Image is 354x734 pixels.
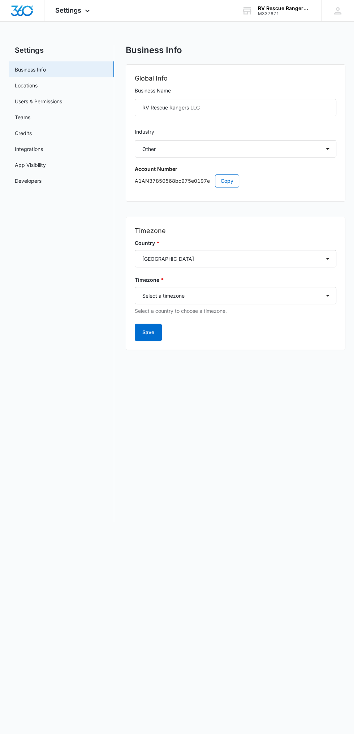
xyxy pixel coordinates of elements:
strong: Account Number [135,166,177,172]
a: Teams [15,113,30,121]
a: App Visibility [15,161,46,169]
h2: Settings [9,45,114,56]
span: Copy [221,177,233,185]
a: Developers [15,177,42,185]
p: Select a country to choose a timezone. [135,307,336,315]
a: Business Info [15,66,46,73]
a: Users & Permissions [15,98,62,105]
a: Integrations [15,145,43,153]
label: Country [135,239,336,247]
label: Business Name [135,87,336,95]
button: Copy [215,174,239,187]
label: Timezone [135,276,336,284]
a: Locations [15,82,38,89]
a: Credits [15,129,32,137]
div: account name [258,5,311,11]
h2: Timezone [135,226,336,236]
button: Save [135,324,162,341]
div: account id [258,11,311,16]
h2: Global Info [135,73,336,83]
h1: Business Info [126,45,182,56]
span: Settings [55,7,81,14]
label: Industry [135,128,336,136]
p: A1AN37850568bc975e0197e [135,174,336,187]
